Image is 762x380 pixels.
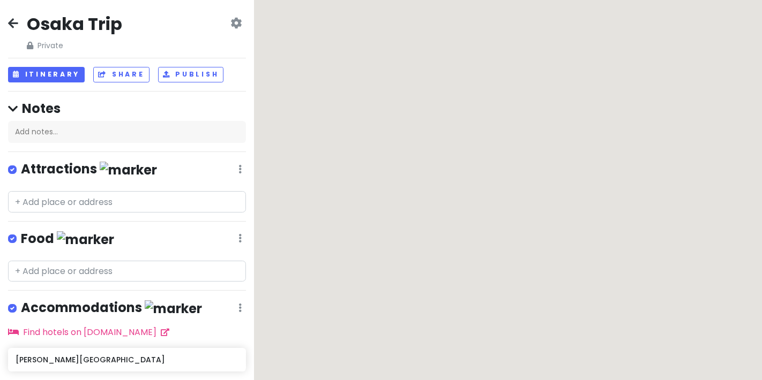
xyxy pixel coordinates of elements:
[57,231,114,248] img: marker
[16,355,238,364] h6: [PERSON_NAME][GEOGRAPHIC_DATA]
[8,121,246,143] div: Add notes...
[27,13,122,35] h2: Osaka Trip
[21,161,157,178] h4: Attractions
[8,191,246,212] input: + Add place or address
[21,299,202,317] h4: Accommodations
[8,326,169,338] a: Find hotels on [DOMAIN_NAME]
[27,40,122,51] span: Private
[21,230,114,248] h4: Food
[8,261,246,282] input: + Add place or address
[100,162,157,178] img: marker
[145,300,202,317] img: marker
[8,100,246,117] h4: Notes
[93,67,149,82] button: Share
[8,67,85,82] button: Itinerary
[158,67,224,82] button: Publish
